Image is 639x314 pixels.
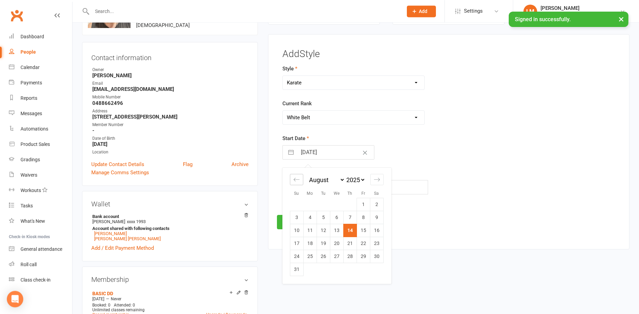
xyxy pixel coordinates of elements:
td: Friday, August 1, 2025 [357,198,370,211]
div: — [91,296,249,302]
small: Th [347,191,352,196]
a: Calendar [9,60,72,75]
td: Wednesday, August 27, 2025 [330,250,343,263]
a: Dashboard [9,29,72,44]
a: Roll call [9,257,72,272]
a: Product Sales [9,137,72,152]
a: Waivers [9,167,72,183]
a: Class kiosk mode [9,272,72,288]
a: Reports [9,91,72,106]
a: Clubworx [8,7,25,24]
span: Add [419,9,427,14]
a: Flag [183,160,192,168]
strong: Bank account [92,214,245,219]
a: Tasks [9,198,72,214]
div: Date of Birth [92,135,249,142]
span: Signed in successfully. [515,16,571,23]
a: Add / Edit Payment Method [91,244,154,252]
td: Saturday, August 16, 2025 [370,224,383,237]
strong: 0488662496 [92,100,249,106]
a: Automations [9,121,72,137]
div: Mobile Number [92,94,249,100]
td: Monday, August 18, 2025 [303,237,317,250]
h3: Add Style [282,49,615,59]
td: Friday, August 22, 2025 [357,237,370,250]
td: Wednesday, August 6, 2025 [330,211,343,224]
input: Select Start Date [297,146,374,159]
small: We [334,191,340,196]
td: Sunday, August 24, 2025 [290,250,303,263]
td: Wednesday, August 20, 2025 [330,237,343,250]
div: Email [92,80,249,87]
div: Messages [21,111,42,116]
td: Monday, August 4, 2025 [303,211,317,224]
h3: Contact information [91,51,249,62]
td: Saturday, August 30, 2025 [370,250,383,263]
strong: [PERSON_NAME] [92,72,249,79]
label: Start Date [282,134,309,142]
a: General attendance kiosk mode [9,242,72,257]
a: BASIC DD [92,291,113,296]
td: Tuesday, August 12, 2025 [317,224,330,237]
td: Thursday, August 21, 2025 [343,237,357,250]
span: Attended: 0 [114,303,135,308]
td: Thursday, August 7, 2025 [343,211,357,224]
div: Success Martial Arts - Lismore Karate [541,11,620,17]
div: Move forward to switch to the next month. [370,174,384,185]
a: Workouts [9,183,72,198]
td: Selected. Thursday, August 14, 2025 [343,224,357,237]
strong: [STREET_ADDRESS][PERSON_NAME] [92,114,249,120]
div: Address [92,108,249,114]
td: Sunday, August 17, 2025 [290,237,303,250]
h3: Membership [91,276,249,283]
a: Messages [9,106,72,121]
div: Tasks [21,203,33,208]
div: Automations [21,126,48,132]
a: Update Contact Details [91,160,144,168]
td: Saturday, August 23, 2025 [370,237,383,250]
div: Gradings [21,157,40,162]
td: Monday, August 11, 2025 [303,224,317,237]
a: Manage Comms Settings [91,168,149,177]
span: [DATE] [92,297,104,301]
td: Sunday, August 10, 2025 [290,224,303,237]
button: × [615,12,627,26]
small: Su [294,191,299,196]
a: People [9,44,72,60]
button: Add [407,5,436,17]
td: Wednesday, August 13, 2025 [330,224,343,237]
small: Tu [321,191,325,196]
h3: Wallet [91,200,249,208]
li: [PERSON_NAME] [91,213,249,242]
div: Dashboard [21,34,44,39]
div: Member Number [92,122,249,128]
div: Reports [21,95,37,101]
div: Workouts [21,188,41,193]
div: Product Sales [21,141,50,147]
td: Friday, August 29, 2025 [357,250,370,263]
td: Tuesday, August 5, 2025 [317,211,330,224]
div: General attendance [21,246,62,252]
button: Clear Date [359,146,371,159]
div: Move backward to switch to the previous month. [290,174,303,185]
a: Payments [9,75,72,91]
div: Open Intercom Messenger [7,291,23,307]
td: Thursday, August 28, 2025 [343,250,357,263]
label: Current Rank [282,99,312,108]
div: People [21,49,36,55]
strong: - [92,127,249,134]
td: Sunday, August 3, 2025 [290,211,303,224]
a: Gradings [9,152,72,167]
strong: [DATE] [92,141,249,147]
span: Never [111,297,121,301]
td: Sunday, August 31, 2025 [290,263,303,276]
td: Saturday, August 2, 2025 [370,198,383,211]
button: Save [277,215,309,229]
input: Search... [90,6,398,16]
div: [PERSON_NAME] [541,5,620,11]
div: LM [523,4,537,18]
a: Archive [231,160,249,168]
td: Friday, August 15, 2025 [357,224,370,237]
td: Saturday, August 9, 2025 [370,211,383,224]
td: Friday, August 8, 2025 [357,211,370,224]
